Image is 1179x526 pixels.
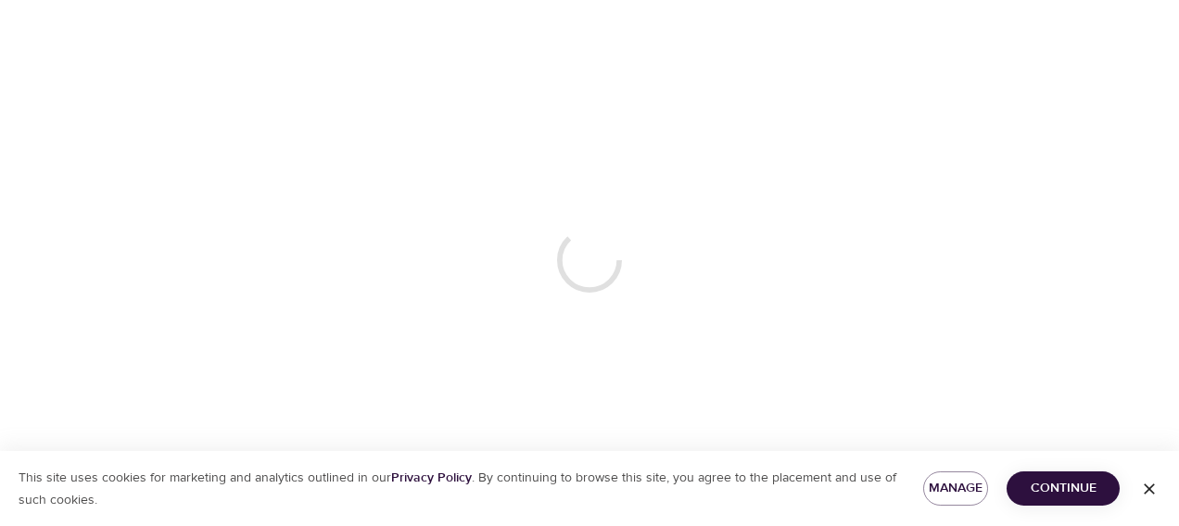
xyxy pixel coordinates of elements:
button: Continue [1007,471,1120,506]
a: Privacy Policy [391,470,472,486]
span: Continue [1021,477,1105,500]
span: Manage [938,477,973,500]
button: Manage [923,471,988,506]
